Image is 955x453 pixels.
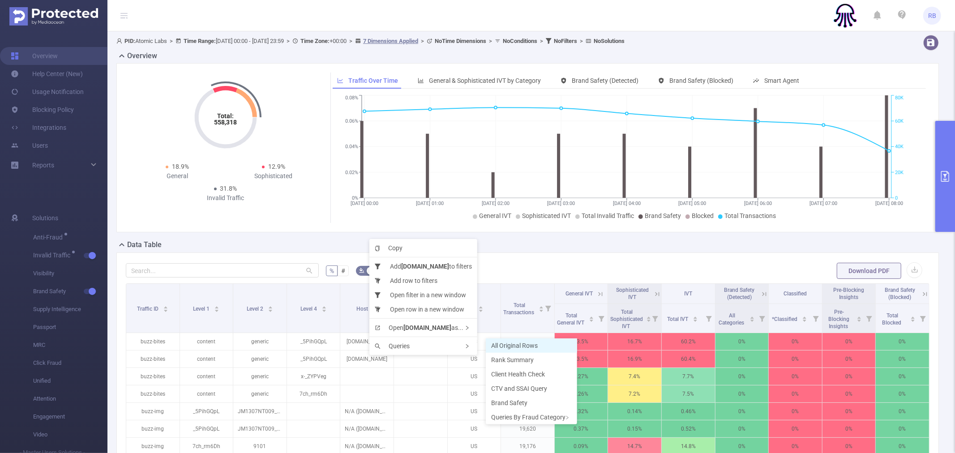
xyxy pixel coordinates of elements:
span: Total Blocked [882,312,903,326]
h2: Data Table [127,239,162,250]
p: buzz-bites [126,385,180,402]
span: > [486,38,495,44]
tspan: 558,318 [214,119,237,126]
p: 0.15% [608,420,661,437]
i: icon: caret-down [647,318,651,321]
span: Level 4 [300,306,318,312]
p: 0% [876,350,929,368]
p: 7.2% [608,385,661,402]
p: 0% [715,420,769,437]
p: 16.7% [608,333,661,350]
i: icon: caret-up [750,315,755,318]
i: icon: copy [375,246,385,251]
div: Invalid Traffic [177,193,274,203]
p: generic [233,368,287,385]
span: Total Invalid Traffic [582,212,634,219]
span: Smart Agent [764,77,799,84]
i: icon: caret-down [163,308,168,311]
i: icon: caret-down [321,308,326,311]
b: No Filters [554,38,577,44]
tspan: [DATE] 08:00 [875,201,903,206]
span: Atomic Labs [DATE] 00:00 - [DATE] 23:59 +00:00 [116,38,625,44]
span: All Original Rows [491,342,538,349]
p: 0.26% [555,385,608,402]
span: Copy [375,244,403,252]
p: 0.52% [662,420,715,437]
p: 0% [876,420,929,437]
li: Open row in a new window [369,302,477,316]
p: _5PihGQpL [180,403,233,420]
div: Sort [693,315,698,321]
span: Blocked [692,212,714,219]
span: Video [33,426,107,444]
i: icon: caret-down [268,308,273,311]
div: Sort [163,305,168,310]
i: icon: caret-up [321,305,326,308]
span: Attention [33,390,107,408]
span: Level 1 [193,306,211,312]
span: % [330,267,334,274]
p: 0% [769,403,822,420]
span: IVT [684,291,692,297]
span: Click Fraud [33,354,107,372]
p: 0% [769,350,822,368]
b: Time Range: [184,38,216,44]
p: US [448,350,501,368]
p: [DOMAIN_NAME] [340,350,394,368]
span: Supply Intelligence [33,300,107,318]
p: generic [233,333,287,350]
p: 60.2% [662,333,715,350]
p: 0% [769,333,822,350]
p: 7.5% [662,385,715,402]
i: Filter menu [649,304,661,333]
p: content [180,350,233,368]
tspan: 0.04% [345,144,358,150]
span: Sophisticated IVT [616,287,649,300]
div: Sophisticated [226,171,322,181]
div: Sort [910,315,916,321]
div: Sort [857,315,862,321]
p: 43.5% [555,350,608,368]
span: 12.9% [268,163,285,170]
span: Reports [32,162,54,169]
p: 0% [876,333,929,350]
tspan: 0.08% [345,95,358,101]
span: CTV and SSAI Query [491,385,547,392]
p: 0% [876,368,929,385]
p: _5PihGQpL [180,420,233,437]
tspan: 0.06% [345,118,358,124]
div: Sort [646,315,651,321]
i: icon: caret-up [911,315,916,318]
p: buzz-bites [126,333,180,350]
div: Sort [749,315,755,321]
i: icon: caret-up [693,315,698,318]
li: Open filter in a new window [369,288,477,302]
span: General & Sophisticated IVT by Category [429,77,541,84]
a: Help Center (New) [11,65,83,83]
i: Filter menu [542,284,554,333]
p: 0% [769,385,822,402]
p: 0% [822,385,876,402]
span: > [418,38,427,44]
tspan: [DATE] 02:00 [482,201,510,206]
p: buzz-bites [126,350,180,368]
span: Brand Safety [491,399,527,406]
a: Usage Notification [11,83,84,101]
p: 0% [822,420,876,437]
p: 0% [822,403,876,420]
p: content [180,368,233,385]
a: Blocking Policy [11,101,74,119]
tspan: [DATE] 04:00 [613,201,641,206]
span: Sophisticated IVT [522,212,571,219]
tspan: [DATE] 06:00 [744,201,772,206]
span: Passport [33,318,107,336]
p: US [448,420,501,437]
span: Traffic Over Time [348,77,398,84]
span: Open as... [375,324,463,331]
span: > [167,38,176,44]
span: > [537,38,546,44]
p: 0% [769,420,822,437]
p: US [448,403,501,420]
tspan: 40K [895,144,904,150]
div: Sort [802,315,807,321]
